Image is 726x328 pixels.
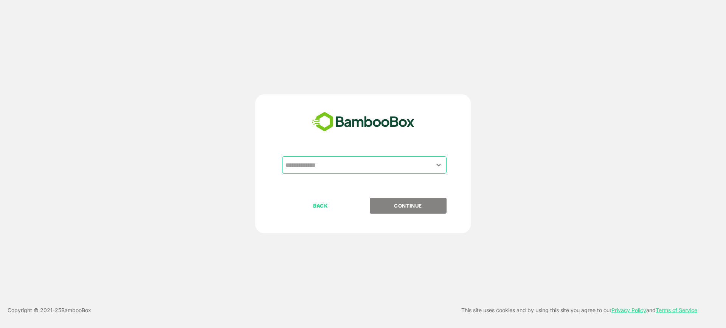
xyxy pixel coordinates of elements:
p: BACK [283,202,358,210]
img: bamboobox [308,109,419,134]
p: This site uses cookies and by using this site you agree to our and [461,306,697,315]
a: Terms of Service [656,307,697,313]
button: CONTINUE [370,198,447,214]
button: Open [434,160,444,170]
button: BACK [282,198,359,214]
p: Copyright © 2021- 25 BambooBox [8,306,91,315]
a: Privacy Policy [611,307,646,313]
p: CONTINUE [370,202,446,210]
